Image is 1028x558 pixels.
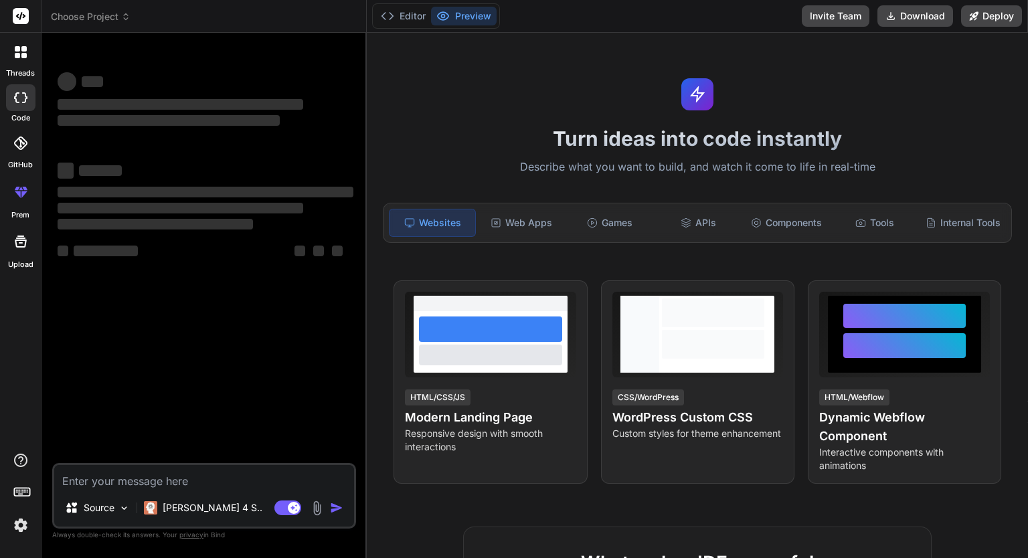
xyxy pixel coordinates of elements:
[163,501,262,515] p: [PERSON_NAME] 4 S..
[58,219,253,229] span: ‌
[58,72,76,91] span: ‌
[6,68,35,79] label: threads
[819,389,889,405] div: HTML/Webflow
[405,389,470,405] div: HTML/CSS/JS
[612,408,783,427] h4: WordPress Custom CSS
[389,209,476,237] div: Websites
[58,163,74,179] span: ‌
[431,7,497,25] button: Preview
[58,187,353,197] span: ‌
[405,427,576,454] p: Responsive design with smooth interactions
[313,246,324,256] span: ‌
[567,209,653,237] div: Games
[144,501,157,515] img: Claude 4 Sonnet
[330,501,343,515] img: icon
[8,159,33,171] label: GitHub
[961,5,1022,27] button: Deploy
[51,10,131,23] span: Choose Project
[744,209,829,237] div: Components
[920,209,1006,237] div: Internal Tools
[612,427,783,440] p: Custom styles for theme enhancement
[84,501,114,515] p: Source
[832,209,918,237] div: Tools
[118,502,130,514] img: Pick Models
[802,5,869,27] button: Invite Team
[877,5,953,27] button: Download
[819,408,990,446] h4: Dynamic Webflow Component
[819,446,990,472] p: Interactive components with animations
[179,531,203,539] span: privacy
[79,165,122,176] span: ‌
[8,259,33,270] label: Upload
[11,112,30,124] label: code
[655,209,741,237] div: APIs
[74,246,138,256] span: ‌
[375,159,1020,176] p: Describe what you want to build, and watch it come to life in real-time
[332,246,343,256] span: ‌
[58,203,303,213] span: ‌
[9,514,32,537] img: settings
[479,209,564,237] div: Web Apps
[58,99,303,110] span: ‌
[58,115,280,126] span: ‌
[52,529,356,541] p: Always double-check its answers. Your in Bind
[82,76,103,87] span: ‌
[58,246,68,256] span: ‌
[375,126,1020,151] h1: Turn ideas into code instantly
[11,209,29,221] label: prem
[612,389,684,405] div: CSS/WordPress
[405,408,576,427] h4: Modern Landing Page
[375,7,431,25] button: Editor
[309,500,325,516] img: attachment
[294,246,305,256] span: ‌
